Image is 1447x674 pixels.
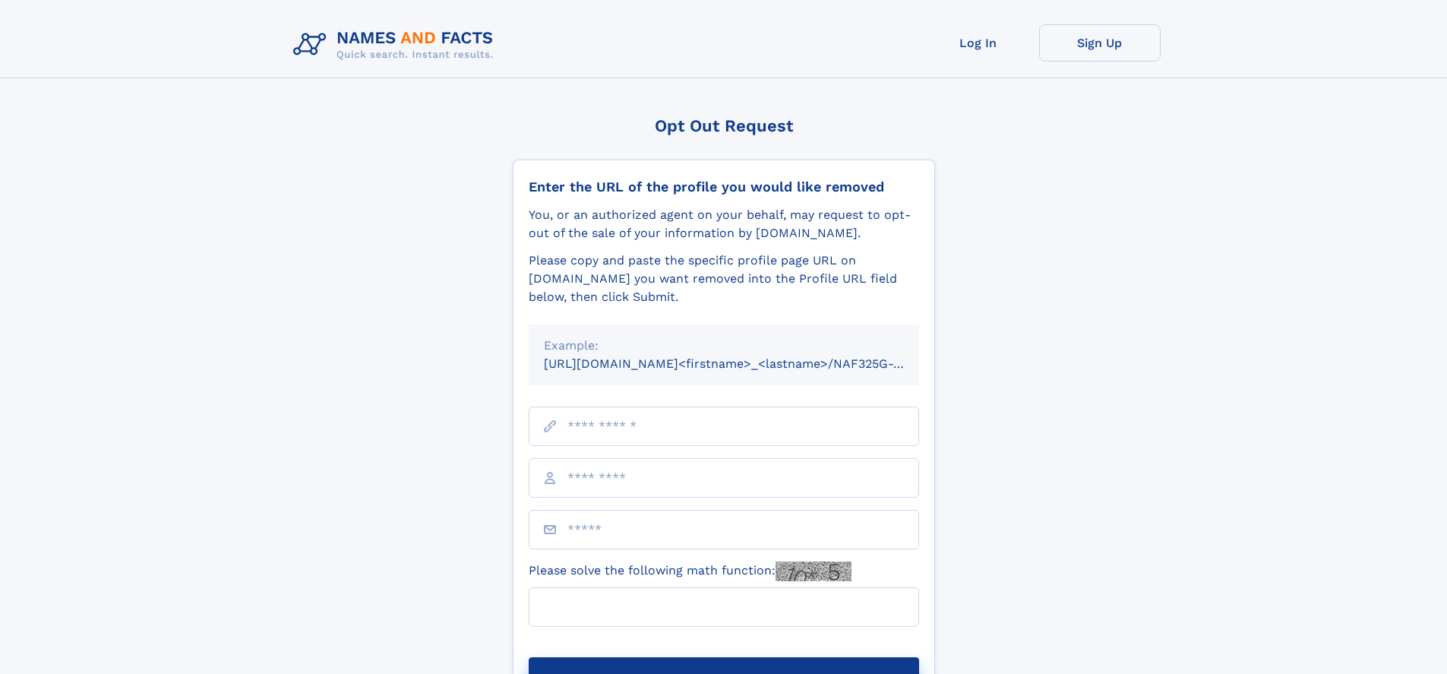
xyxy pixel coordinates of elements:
[544,337,904,355] div: Example:
[287,24,506,65] img: Logo Names and Facts
[529,179,919,195] div: Enter the URL of the profile you would like removed
[918,24,1039,62] a: Log In
[513,116,935,135] div: Opt Out Request
[544,356,948,371] small: [URL][DOMAIN_NAME]<firstname>_<lastname>/NAF325G-xxxxxxxx
[529,206,919,242] div: You, or an authorized agent on your behalf, may request to opt-out of the sale of your informatio...
[529,252,919,306] div: Please copy and paste the specific profile page URL on [DOMAIN_NAME] you want removed into the Pr...
[529,562,851,581] label: Please solve the following math function:
[1039,24,1161,62] a: Sign Up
